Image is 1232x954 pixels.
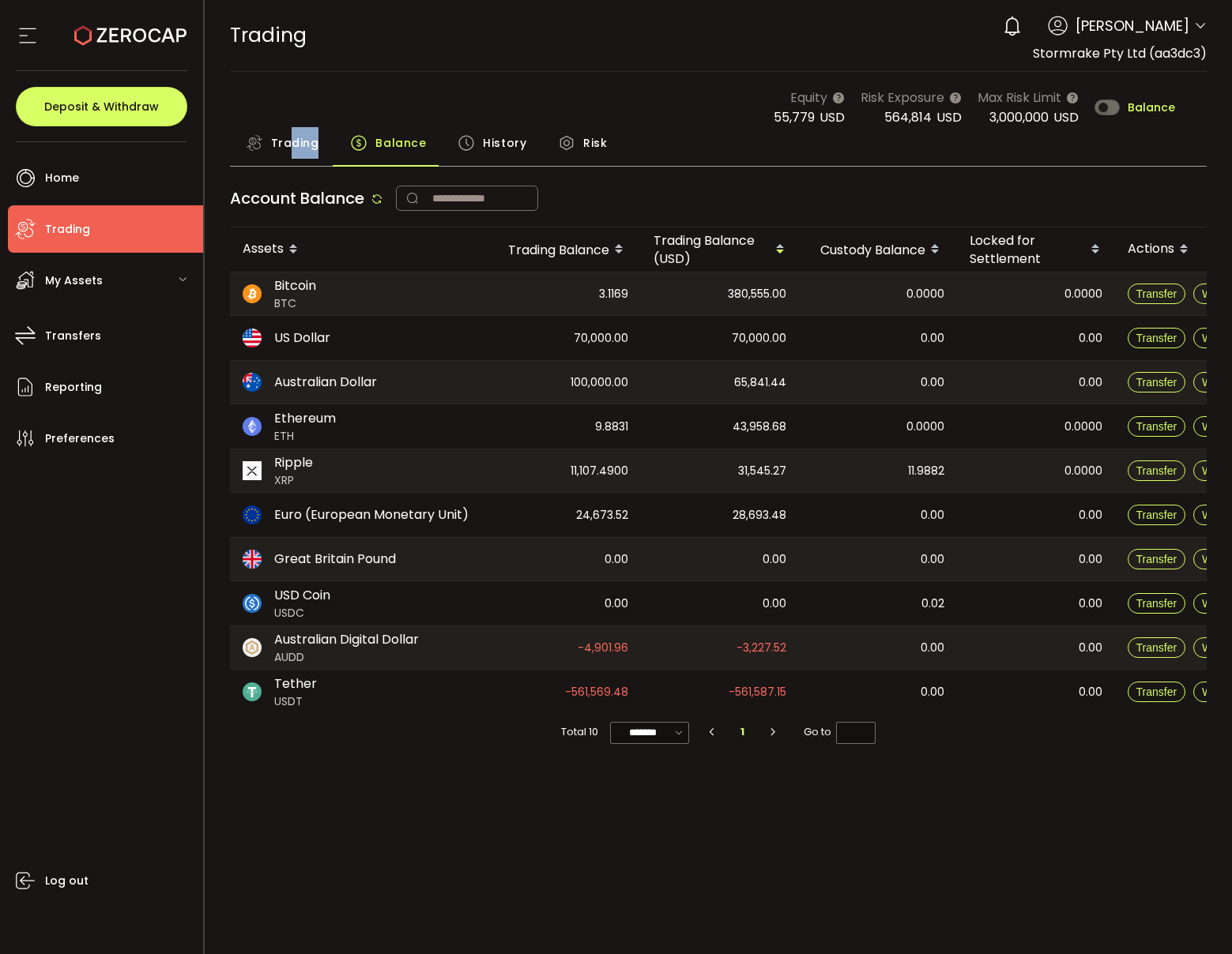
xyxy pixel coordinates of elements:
span: 0.0000 [906,418,944,436]
span: USD Coin [274,586,330,605]
span: Transfer [1136,420,1177,433]
span: Go to [804,721,876,743]
span: Tether [274,674,317,693]
span: 65,841.44 [734,374,786,392]
span: 0.0000 [1064,418,1102,436]
span: Transfer [1136,509,1177,521]
span: 70,000.00 [732,329,786,347]
span: 100,000.00 [571,374,628,392]
span: -3,227.52 [737,639,786,657]
span: Australian Dollar [274,373,377,392]
span: 28,693.48 [733,506,786,524]
span: 3.1169 [599,285,628,303]
span: Balance [1128,102,1175,113]
button: Transfer [1128,328,1186,348]
span: 9.8831 [595,418,628,436]
span: Max Risk Limit [978,88,1061,107]
span: Transfer [1136,685,1177,698]
img: gbp_portfolio.svg [243,550,262,569]
span: Reporting [45,376,102,399]
span: Risk Exposure [861,88,944,107]
span: Trading [45,218,90,241]
span: AUDD [274,649,419,666]
span: Transfers [45,325,101,347]
span: History [483,127,526,159]
span: 0.0000 [1064,285,1102,303]
button: Transfer [1128,549,1186,569]
button: Deposit & Withdraw [16,87,187,126]
button: Transfer [1128,682,1186,702]
img: aud_portfolio.svg [243,373,262,392]
span: Ethereum [274,409,336,428]
span: -4,901.96 [578,639,628,657]
span: 0.00 [1079,329,1102,347]
span: 24,673.52 [576,506,628,524]
iframe: Chat Widget [1044,783,1232,954]
span: -561,569.48 [565,683,628,701]
img: btc_portfolio.svg [243,284,262,303]
img: zuPXiwguUFiBOIQyqLOiXsnnNitlx7q4LCwEbLHADjIpTka+Lip0HH8D0VTrd02z+wEAAAAASUVORK5CYII= [243,638,262,657]
span: Transfer [1136,553,1177,565]
span: 0.00 [921,374,944,392]
span: -561,587.15 [729,683,786,701]
button: Transfer [1128,505,1186,525]
button: Transfer [1128,284,1186,304]
span: My Assets [45,269,103,292]
span: 3,000,000 [989,108,1049,126]
span: 43,958.68 [733,418,786,436]
span: Euro (European Monetary Unit) [274,505,469,524]
span: 380,555.00 [728,285,786,303]
span: 0.00 [763,595,786,613]
span: Equity [790,88,827,107]
span: Transfer [1136,332,1177,344]
span: Transfer [1136,597,1177,610]
div: Trading Balance [483,236,641,263]
span: 0.00 [763,550,786,569]
button: Transfer [1128,593,1186,614]
img: usdc_portfolio.svg [243,594,262,613]
span: 0.0000 [1064,462,1102,480]
span: 0.00 [605,595,628,613]
span: Risk [583,127,607,159]
span: 0.00 [1079,595,1102,613]
span: 70,000.00 [574,329,628,347]
span: 564,814 [884,108,932,126]
span: Trading [230,21,307,49]
span: Australian Digital Dollar [274,630,419,649]
span: Ripple [274,453,313,472]
span: 0.00 [921,683,944,701]
span: 55,779 [774,108,815,126]
span: USD [936,108,962,126]
img: xrp_portfolio.png [243,461,262,480]
span: XRP [274,472,313,489]
span: Transfer [1136,287,1177,300]
span: [PERSON_NAME] [1076,15,1189,36]
img: eur_portfolio.svg [243,505,262,524]
span: 0.00 [1079,506,1102,524]
span: US Dollar [274,329,330,347]
img: eth_portfolio.svg [243,417,262,436]
span: 0.00 [1079,550,1102,569]
span: Deposit & Withdraw [44,101,159,112]
div: Custody Balance [799,236,957,263]
span: 0.00 [1079,374,1102,392]
li: 1 [729,721,757,743]
span: USD [819,108,845,126]
span: 11,107.4900 [571,462,628,480]
span: 31,545.27 [738,462,786,480]
span: BTC [274,295,316,312]
button: Transfer [1128,637,1186,658]
span: USDC [274,605,330,622]
span: Bitcoin [274,276,316,295]
div: Locked for Settlement [957,231,1115,268]
span: 0.00 [1079,639,1102,657]
img: usd_portfolio.svg [243,329,262,347]
span: Balance [375,127,426,159]
span: 11.9882 [908,462,944,480]
span: Total 10 [561,721,598,743]
span: Transfer [1136,641,1177,654]
img: usdt_portfolio.svg [243,682,262,701]
button: Transfer [1128,460,1186,481]
span: 0.00 [921,329,944,347]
